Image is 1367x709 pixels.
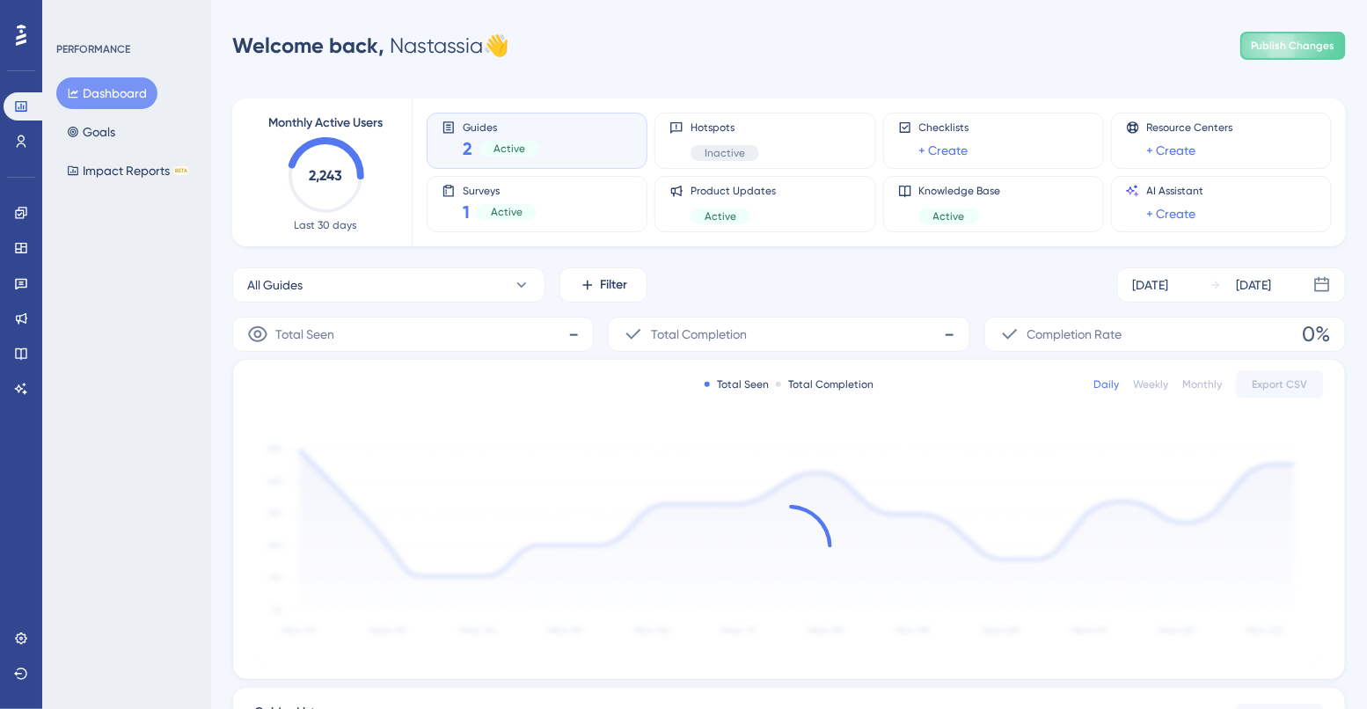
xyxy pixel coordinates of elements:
span: Resource Centers [1147,121,1233,135]
button: Export CSV [1236,370,1324,398]
span: Checklists [919,121,969,135]
span: Monthly Active Users [268,113,383,134]
span: Welcome back, [232,33,384,58]
div: PERFORMANCE [56,42,130,56]
span: - [568,320,579,348]
div: Daily [1093,377,1119,391]
span: - [945,320,955,348]
a: + Create [1147,140,1196,161]
span: Active [933,209,965,223]
div: Monthly [1182,377,1222,391]
span: 1 [463,200,470,224]
span: Active [705,209,736,223]
div: BETA [173,166,189,175]
span: Knowledge Base [919,184,1001,198]
span: Completion Rate [1027,324,1122,345]
span: Filter [601,274,628,296]
span: Inactive [705,146,745,160]
span: 0% [1303,320,1331,348]
span: Total Seen [275,324,334,345]
span: Last 30 days [295,218,357,232]
div: Nastassia 👋 [232,32,509,60]
span: Active [493,142,525,156]
button: All Guides [232,267,545,303]
span: Publish Changes [1251,39,1335,53]
span: Export CSV [1253,377,1308,391]
div: Total Seen [705,377,769,391]
span: 2 [463,136,472,161]
span: Surveys [463,184,537,196]
button: Filter [559,267,647,303]
span: Total Completion [651,324,747,345]
span: AI Assistant [1147,184,1204,198]
a: + Create [919,140,969,161]
div: Weekly [1133,377,1168,391]
span: Guides [463,121,539,133]
a: + Create [1147,203,1196,224]
button: Impact ReportsBETA [56,155,200,186]
button: Publish Changes [1240,32,1346,60]
button: Dashboard [56,77,157,109]
button: Goals [56,116,126,148]
span: Product Updates [691,184,776,198]
text: 2,243 [309,167,342,184]
div: [DATE] [1236,274,1272,296]
span: Active [491,205,523,219]
div: Total Completion [776,377,874,391]
span: Hotspots [691,121,759,135]
span: All Guides [247,274,303,296]
div: [DATE] [1132,274,1168,296]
